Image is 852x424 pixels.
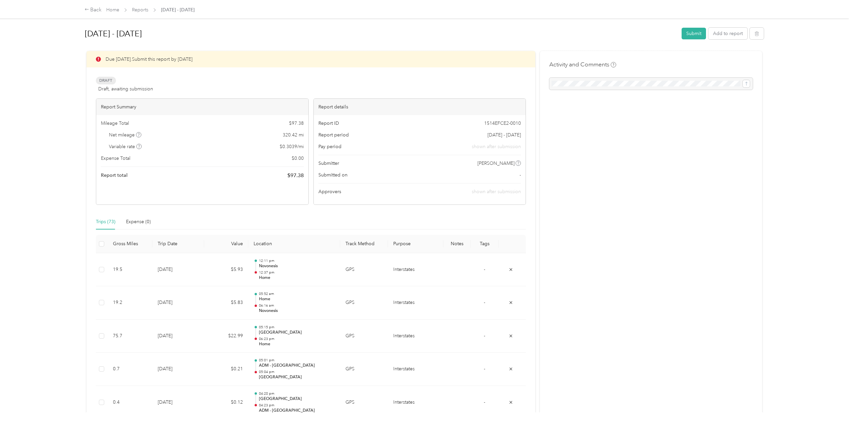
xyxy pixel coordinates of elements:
[96,99,308,115] div: Report Summary
[96,77,116,84] span: Draft
[109,143,142,150] span: Variable rate
[132,7,148,13] a: Reports
[388,286,443,320] td: Interstates
[484,120,521,127] span: 1514EFCE2-0010
[289,120,304,127] span: $ 97.38
[259,370,335,374] p: 05:04 pm
[484,366,485,372] span: -
[318,143,341,150] span: Pay period
[520,171,521,178] span: -
[487,131,521,138] span: [DATE] - [DATE]
[259,275,335,281] p: Home
[109,131,141,138] span: Net mileage
[152,253,204,287] td: [DATE]
[101,172,128,179] span: Report total
[340,286,388,320] td: GPS
[259,363,335,369] p: ADM - [GEOGRAPHIC_DATA]
[259,374,335,380] p: [GEOGRAPHIC_DATA]
[87,51,536,67] div: Due [DATE]. Submit this report by [DATE]
[248,235,340,253] th: Location
[259,403,335,408] p: 04:23 pm
[388,320,443,353] td: Interstates
[85,26,677,42] h1: Aug 1 - 31, 2025
[314,99,526,115] div: Report details
[259,292,335,296] p: 05:52 am
[152,286,204,320] td: [DATE]
[96,218,115,226] div: Trips (73)
[108,235,152,253] th: Gross Miles
[204,353,248,386] td: $0.21
[388,235,443,253] th: Purpose
[108,353,152,386] td: 0.7
[259,396,335,402] p: [GEOGRAPHIC_DATA]
[340,253,388,287] td: GPS
[472,143,521,150] span: shown after submission
[472,189,521,194] span: shown after submission
[484,333,485,339] span: -
[204,320,248,353] td: $22.99
[443,235,471,253] th: Notes
[318,171,347,178] span: Submitted on
[340,320,388,353] td: GPS
[484,267,485,272] span: -
[204,235,248,253] th: Value
[126,218,151,226] div: Expense (0)
[101,155,130,162] span: Expense Total
[340,386,388,419] td: GPS
[388,353,443,386] td: Interstates
[484,399,485,405] span: -
[280,143,304,150] span: $ 0.3039 / mi
[259,259,335,263] p: 12:11 pm
[708,28,747,39] button: Add to report
[259,308,335,314] p: Novonesis
[259,296,335,302] p: Home
[259,325,335,330] p: 05:15 pm
[259,408,335,414] p: ADM - [GEOGRAPHIC_DATA]
[259,391,335,396] p: 04:20 pm
[259,330,335,336] p: [GEOGRAPHIC_DATA]
[477,160,515,167] span: [PERSON_NAME]
[259,270,335,275] p: 12:37 pm
[471,235,499,253] th: Tags
[815,387,852,424] iframe: Everlance-gr Chat Button Frame
[287,171,304,179] span: $ 97.38
[204,386,248,419] td: $0.12
[682,28,706,39] button: Submit
[108,386,152,419] td: 0.4
[108,320,152,353] td: 75.7
[259,263,335,269] p: Novonesis
[318,160,339,167] span: Submitter
[318,188,341,195] span: Approvers
[259,358,335,363] p: 05:01 pm
[98,85,153,92] span: Draft, awaiting submission
[259,341,335,347] p: Home
[106,7,119,13] a: Home
[108,253,152,287] td: 19.5
[259,303,335,308] p: 06:16 am
[161,6,194,13] span: [DATE] - [DATE]
[204,253,248,287] td: $5.93
[259,337,335,341] p: 06:23 pm
[388,386,443,419] td: Interstates
[318,120,339,127] span: Report ID
[101,120,129,127] span: Mileage Total
[152,320,204,353] td: [DATE]
[292,155,304,162] span: $ 0.00
[85,6,102,14] div: Back
[549,60,616,69] h4: Activity and Comments
[340,235,388,253] th: Track Method
[152,235,204,253] th: Trip Date
[484,300,485,305] span: -
[152,386,204,419] td: [DATE]
[318,131,349,138] span: Report period
[388,253,443,287] td: Interstates
[283,131,304,138] span: 320.42 mi
[108,286,152,320] td: 19.2
[340,353,388,386] td: GPS
[204,286,248,320] td: $5.83
[152,353,204,386] td: [DATE]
